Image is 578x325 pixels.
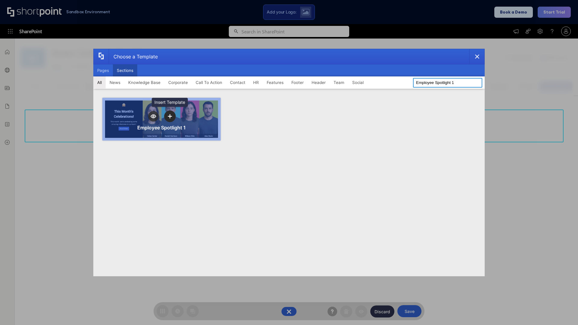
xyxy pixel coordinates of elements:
button: HR [249,76,263,88]
input: Search [413,78,482,88]
button: Corporate [164,76,192,88]
button: Footer [287,76,308,88]
iframe: Chat Widget [548,296,578,325]
button: All [93,76,106,88]
button: Call To Action [192,76,226,88]
button: Header [308,76,330,88]
div: Employee Spotlight 1 [137,125,186,131]
div: template selector [93,49,485,276]
button: News [106,76,124,88]
button: Team [330,76,348,88]
button: Contact [226,76,249,88]
button: Pages [93,64,113,76]
button: Knowledge Base [124,76,164,88]
button: Sections [113,64,137,76]
button: Social [348,76,368,88]
div: Choose a Template [109,49,158,64]
button: Features [263,76,287,88]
